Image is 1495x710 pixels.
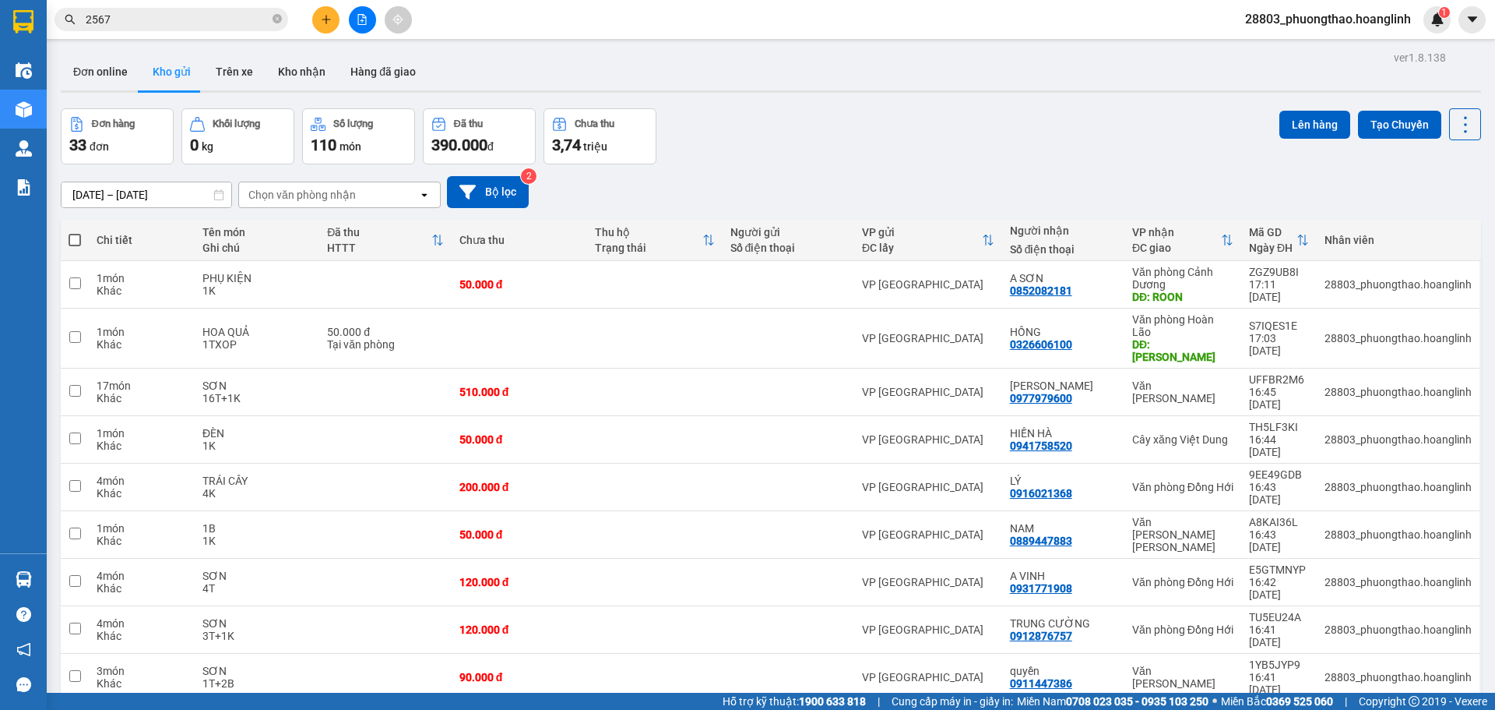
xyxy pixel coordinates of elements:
[202,272,311,284] div: PHỤ KIỆN
[97,475,187,487] div: 4 món
[1249,611,1309,623] div: TU5EU24A
[1132,226,1221,238] div: VP nhận
[1345,693,1347,710] span: |
[202,284,311,297] div: 1K
[1249,623,1309,648] div: 16:41 [DATE]
[521,168,536,184] sup: 2
[385,6,412,34] button: aim
[1132,516,1233,553] div: Văn [PERSON_NAME] [PERSON_NAME]
[69,136,86,154] span: 33
[1458,6,1486,34] button: caret-down
[327,226,431,238] div: Đã thu
[1124,220,1241,261] th: Toggle SortBy
[1241,220,1317,261] th: Toggle SortBy
[392,14,403,25] span: aim
[13,10,33,34] img: logo-vxr
[1132,338,1233,363] div: DĐ: THANH KHÊ
[1010,630,1072,642] div: 0912876757
[1010,272,1117,284] div: A SƠN
[1010,440,1072,452] div: 0941758520
[862,576,994,588] div: VP [GEOGRAPHIC_DATA]
[349,6,376,34] button: file-add
[1324,386,1472,398] div: 28803_phuongthao.hoanglinh
[202,535,311,547] div: 1K
[202,677,311,690] div: 1T+2B
[1212,698,1217,705] span: ⚪️
[61,108,174,164] button: Đơn hàng33đơn
[140,53,203,90] button: Kho gửi
[799,695,866,708] strong: 1900 633 818
[1324,234,1472,246] div: Nhân viên
[1010,475,1117,487] div: LÝ
[459,386,579,398] div: 510.000 đ
[333,118,373,129] div: Số lượng
[97,284,187,297] div: Khác
[447,176,529,208] button: Bộ lọc
[97,677,187,690] div: Khác
[892,693,1013,710] span: Cung cấp máy in - giấy in:
[202,617,311,630] div: SƠN
[459,623,579,636] div: 120.000 đ
[202,522,311,535] div: 1B
[92,118,135,129] div: Đơn hàng
[202,338,311,351] div: 1TXOP
[1010,243,1117,256] div: Số điện thoại
[202,570,311,582] div: SƠN
[587,220,723,261] th: Toggle SortBy
[1132,266,1233,291] div: Văn phòng Cảnh Dương
[459,278,579,291] div: 50.000 đ
[583,140,607,153] span: triệu
[97,665,187,677] div: 3 món
[97,440,187,452] div: Khác
[273,14,282,23] span: close-circle
[1439,7,1450,18] sup: 1
[16,140,32,157] img: warehouse-icon
[1010,570,1117,582] div: A VINH
[1132,481,1233,493] div: Văn phòng Đồng Hới
[423,108,536,164] button: Đã thu390.000đ
[97,380,187,392] div: 17 món
[97,522,187,535] div: 1 món
[431,136,487,154] span: 390.000
[248,187,356,203] div: Chọn văn phòng nhận
[1249,386,1309,411] div: 16:45 [DATE]
[302,108,415,164] button: Số lượng110món
[1279,111,1350,139] button: Lên hàng
[202,630,311,642] div: 3T+1K
[862,332,994,344] div: VP [GEOGRAPHIC_DATA]
[202,326,311,338] div: HOA QUẢ
[1132,242,1221,254] div: ĐC giao
[202,440,311,452] div: 1K
[312,6,339,34] button: plus
[1010,535,1072,547] div: 0889447883
[862,481,994,493] div: VP [GEOGRAPHIC_DATA]
[595,242,702,254] div: Trạng thái
[97,392,187,404] div: Khác
[1010,284,1072,297] div: 0852082181
[1249,516,1309,528] div: A8KAI36L
[1010,224,1117,237] div: Người nhận
[723,693,866,710] span: Hỗ trợ kỹ thuật:
[1010,427,1117,440] div: HIỀN HÀ
[97,338,187,351] div: Khác
[327,338,443,351] div: Tại văn phòng
[1465,12,1479,26] span: caret-down
[327,326,443,338] div: 50.000 đ
[862,528,994,541] div: VP [GEOGRAPHIC_DATA]
[16,571,32,588] img: warehouse-icon
[1010,338,1072,351] div: 0326606100
[1249,433,1309,458] div: 16:44 [DATE]
[1324,433,1472,446] div: 28803_phuongthao.hoanglinh
[1324,671,1472,684] div: 28803_phuongthao.hoanglinh
[202,140,213,153] span: kg
[1132,623,1233,636] div: Văn phòng Đồng Hới
[1010,487,1072,500] div: 0916021368
[97,427,187,440] div: 1 món
[1249,468,1309,481] div: 9EE49GDB
[202,427,311,440] div: ĐÈN
[321,14,332,25] span: plus
[543,108,656,164] button: Chưa thu3,74 triệu
[730,226,846,238] div: Người gửi
[16,677,31,692] span: message
[862,242,982,254] div: ĐC lấy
